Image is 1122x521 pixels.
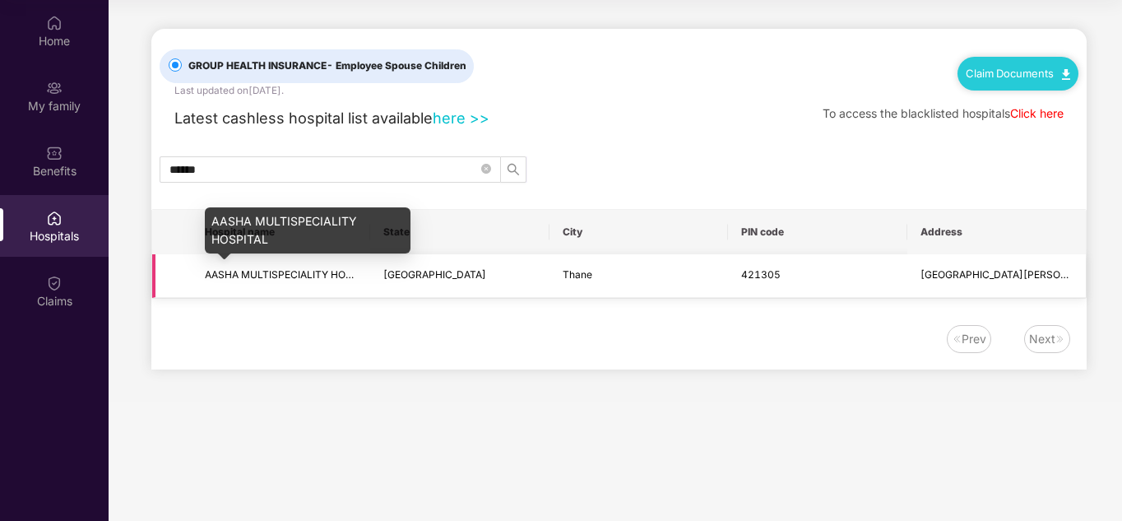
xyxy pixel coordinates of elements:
[46,15,63,31] img: svg+xml;base64,PHN2ZyBpZD0iSG9tZSIgeG1sbnM9Imh0dHA6Ly93d3cudzMub3JnLzIwMDAvc3ZnIiB3aWR0aD0iMjAiIG...
[46,145,63,161] img: svg+xml;base64,PHN2ZyBpZD0iQmVuZWZpdHMiIHhtbG5zPSJodHRwOi8vd3d3LnczLm9yZy8yMDAwL3N2ZyIgd2lkdGg9Ij...
[920,268,1105,281] span: [GEOGRAPHIC_DATA][PERSON_NAME]
[433,109,489,127] a: here >>
[370,254,549,298] td: Maharashtra
[192,210,370,254] th: Hospital name
[1010,106,1064,120] a: Click here
[549,254,728,298] td: Thane
[920,226,1073,239] span: Address
[205,268,379,281] span: AASHA MULTISPECIALITY HOSPITAL
[962,330,986,348] div: Prev
[327,59,466,72] span: - Employee Spouse Children
[481,164,491,174] span: close-circle
[46,275,63,291] img: svg+xml;base64,PHN2ZyBpZD0iQ2xhaW0iIHhtbG5zPSJodHRwOi8vd3d3LnczLm9yZy8yMDAwL3N2ZyIgd2lkdGg9IjIwIi...
[205,226,357,239] span: Hospital name
[501,163,526,176] span: search
[1062,69,1070,80] img: svg+xml;base64,PHN2ZyB4bWxucz0iaHR0cDovL3d3dy53My5vcmcvMjAwMC9zdmciIHdpZHRoPSIxMC40IiBoZWlnaHQ9Ij...
[741,268,781,281] span: 421305
[1055,334,1065,344] img: svg+xml;base64,PHN2ZyB4bWxucz0iaHR0cDovL3d3dy53My5vcmcvMjAwMC9zdmciIHdpZHRoPSIxNiIgaGVpZ2h0PSIxNi...
[907,210,1086,254] th: Address
[966,67,1070,80] a: Claim Documents
[500,156,526,183] button: search
[481,161,491,177] span: close-circle
[383,268,486,281] span: [GEOGRAPHIC_DATA]
[1029,330,1055,348] div: Next
[563,268,592,281] span: Thane
[192,254,370,298] td: AASHA MULTISPECIALITY HOSPITAL
[370,210,549,254] th: State
[952,334,962,344] img: svg+xml;base64,PHN2ZyB4bWxucz0iaHR0cDovL3d3dy53My5vcmcvMjAwMC9zdmciIHdpZHRoPSIxNiIgaGVpZ2h0PSIxNi...
[907,254,1086,298] td: 1st Floor, Rajlaxmi Complex, Bhiwandi Road
[46,80,63,96] img: svg+xml;base64,PHN2ZyB3aWR0aD0iMjAiIGhlaWdodD0iMjAiIHZpZXdCb3g9IjAgMCAyMCAyMCIgZmlsbD0ibm9uZSIgeG...
[823,106,1010,120] span: To access the blacklisted hospitals
[182,58,473,74] span: GROUP HEALTH INSURANCE
[46,210,63,226] img: svg+xml;base64,PHN2ZyBpZD0iSG9zcGl0YWxzIiB4bWxucz0iaHR0cDovL3d3dy53My5vcmcvMjAwMC9zdmciIHdpZHRoPS...
[174,83,284,99] div: Last updated on [DATE] .
[728,210,906,254] th: PIN code
[174,109,433,127] span: Latest cashless hospital list available
[549,210,728,254] th: City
